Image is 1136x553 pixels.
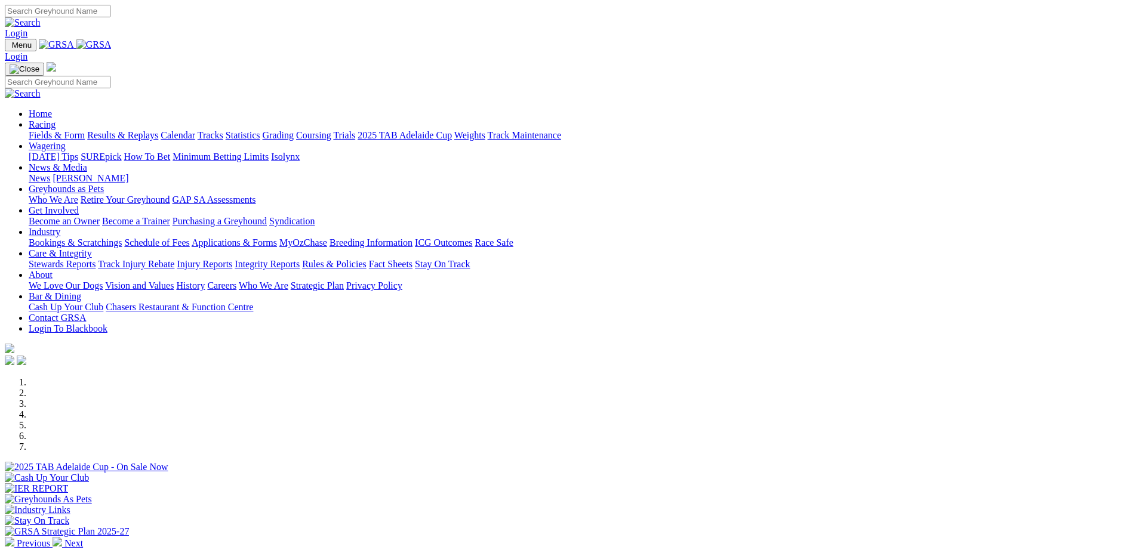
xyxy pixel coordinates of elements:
img: Industry Links [5,505,70,515]
input: Search [5,5,110,17]
a: Login [5,28,27,38]
img: GRSA [39,39,74,50]
a: Bar & Dining [29,291,81,301]
a: Applications & Forms [192,237,277,248]
button: Toggle navigation [5,63,44,76]
a: Purchasing a Greyhound [173,216,267,226]
a: Chasers Restaurant & Function Centre [106,302,253,312]
div: About [29,280,1131,291]
a: Trials [333,130,355,140]
a: SUREpick [81,152,121,162]
img: Stay On Track [5,515,69,526]
a: Industry [29,227,60,237]
img: Cash Up Your Club [5,472,89,483]
a: Greyhounds as Pets [29,184,104,194]
div: Care & Integrity [29,259,1131,270]
a: [DATE] Tips [29,152,78,162]
img: chevron-left-pager-white.svg [5,537,14,546]
a: Bookings & Scratchings [29,237,122,248]
div: News & Media [29,173,1131,184]
a: ICG Outcomes [415,237,472,248]
a: Wagering [29,141,66,151]
a: Vision and Values [105,280,174,291]
div: Bar & Dining [29,302,1131,313]
a: Track Maintenance [488,130,561,140]
a: Home [29,109,52,119]
img: GRSA Strategic Plan 2025-27 [5,526,129,537]
a: Careers [207,280,236,291]
a: We Love Our Dogs [29,280,103,291]
a: Tracks [198,130,223,140]
a: Rules & Policies [302,259,367,269]
img: logo-grsa-white.png [5,344,14,353]
a: Stewards Reports [29,259,96,269]
a: Race Safe [475,237,513,248]
div: Racing [29,130,1131,141]
a: Injury Reports [177,259,232,269]
img: Search [5,88,41,99]
a: Get Involved [29,205,79,215]
a: Login [5,51,27,61]
img: Close [10,64,39,74]
img: 2025 TAB Adelaide Cup - On Sale Now [5,462,168,472]
img: Search [5,17,41,28]
span: Previous [17,538,50,548]
a: Become an Owner [29,216,100,226]
div: Wagering [29,152,1131,162]
a: News & Media [29,162,87,172]
button: Toggle navigation [5,39,36,51]
a: Login To Blackbook [29,323,107,333]
a: Become a Trainer [102,216,170,226]
img: GRSA [76,39,112,50]
a: 2025 TAB Adelaide Cup [358,130,452,140]
a: Integrity Reports [235,259,300,269]
a: Next [53,538,83,548]
a: Stay On Track [415,259,470,269]
div: Get Involved [29,216,1131,227]
a: About [29,270,53,280]
a: Statistics [226,130,260,140]
a: Care & Integrity [29,248,92,258]
a: Track Injury Rebate [98,259,174,269]
a: Cash Up Your Club [29,302,103,312]
a: MyOzChase [279,237,327,248]
a: Breeding Information [330,237,412,248]
a: Coursing [296,130,331,140]
a: Minimum Betting Limits [173,152,269,162]
a: Racing [29,119,56,129]
a: Results & Replays [87,130,158,140]
a: Fields & Form [29,130,85,140]
a: How To Bet [124,152,171,162]
a: Calendar [161,130,195,140]
a: Who We Are [239,280,288,291]
a: Previous [5,538,53,548]
img: Greyhounds As Pets [5,494,92,505]
img: chevron-right-pager-white.svg [53,537,62,546]
img: facebook.svg [5,356,14,365]
a: News [29,173,50,183]
a: Who We Are [29,194,78,205]
a: Contact GRSA [29,313,86,323]
a: Retire Your Greyhound [81,194,170,205]
a: GAP SA Assessments [173,194,256,205]
input: Search [5,76,110,88]
a: Fact Sheets [369,259,412,269]
a: Strategic Plan [291,280,344,291]
a: History [176,280,205,291]
div: Greyhounds as Pets [29,194,1131,205]
span: Next [64,538,83,548]
img: twitter.svg [17,356,26,365]
span: Menu [12,41,32,50]
div: Industry [29,237,1131,248]
img: IER REPORT [5,483,68,494]
a: Isolynx [271,152,300,162]
a: Syndication [269,216,315,226]
a: Schedule of Fees [124,237,189,248]
a: [PERSON_NAME] [53,173,128,183]
a: Grading [263,130,294,140]
a: Privacy Policy [346,280,402,291]
a: Weights [454,130,485,140]
img: logo-grsa-white.png [47,62,56,72]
